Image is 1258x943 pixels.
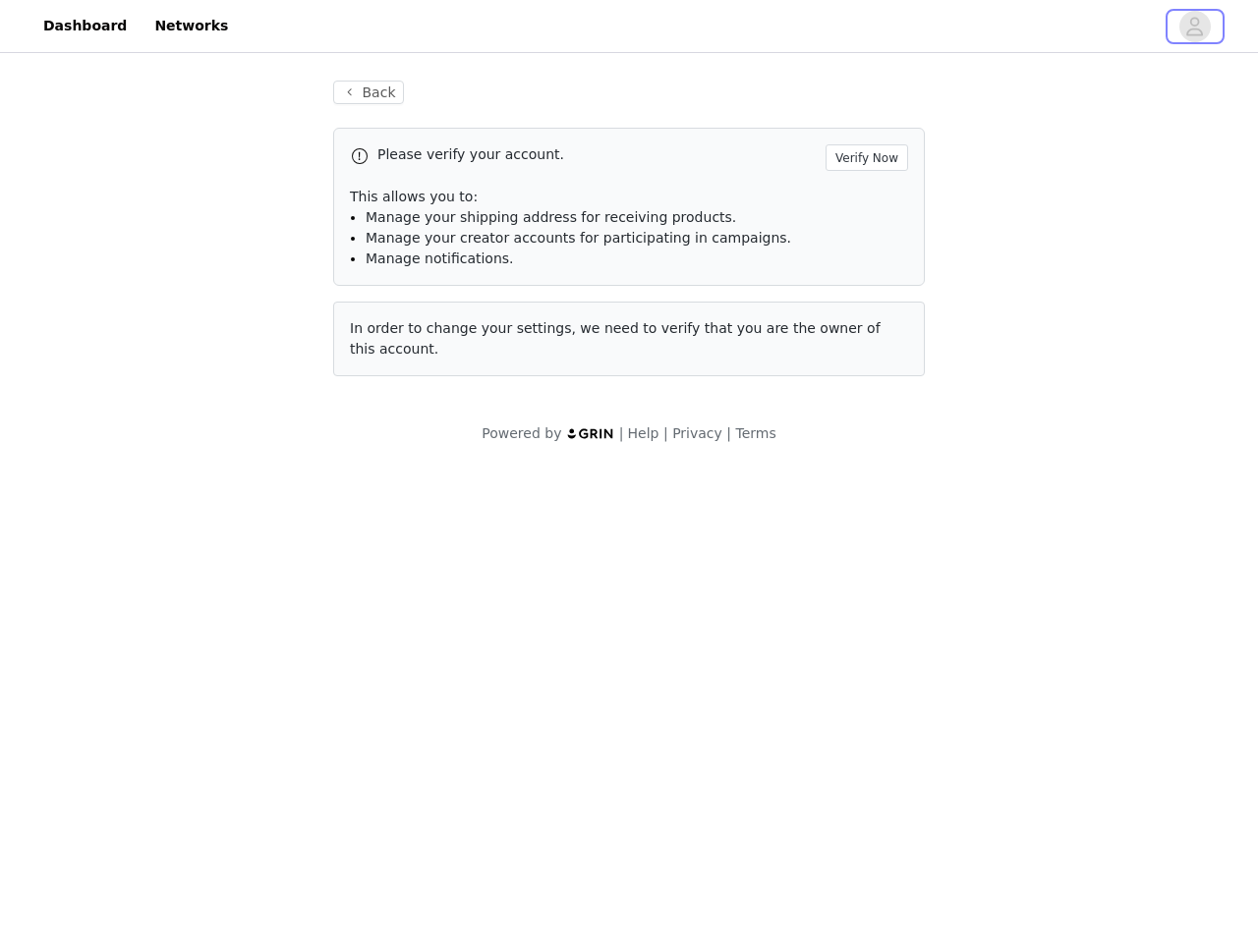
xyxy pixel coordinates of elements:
p: This allows you to: [350,187,908,207]
span: In order to change your settings, we need to verify that you are the owner of this account. [350,320,881,357]
span: Manage your creator accounts for participating in campaigns. [366,230,791,246]
span: | [619,425,624,441]
a: Terms [735,425,775,441]
span: Powered by [482,425,561,441]
span: Manage your shipping address for receiving products. [366,209,736,225]
a: Networks [143,4,240,48]
a: Privacy [672,425,722,441]
div: avatar [1185,11,1204,42]
p: Please verify your account. [377,144,818,165]
span: | [726,425,731,441]
a: Dashboard [31,4,139,48]
button: Verify Now [826,144,908,171]
img: logo [566,427,615,440]
button: Back [333,81,404,104]
span: Manage notifications. [366,250,514,266]
span: | [663,425,668,441]
a: Help [628,425,659,441]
